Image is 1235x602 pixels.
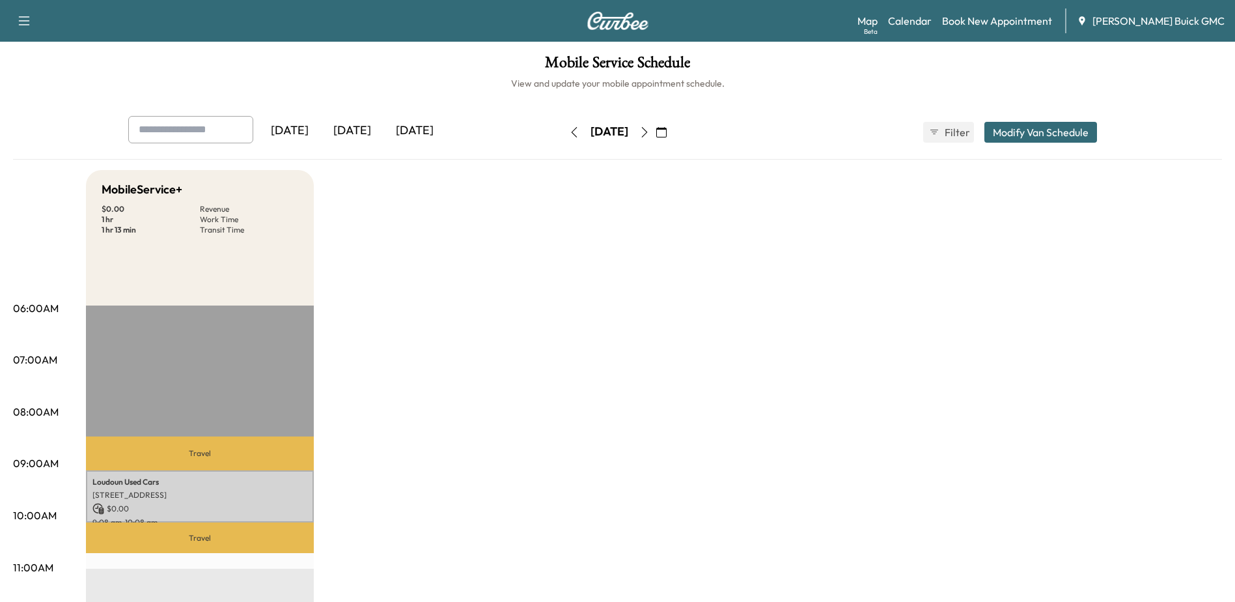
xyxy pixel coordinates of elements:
[86,523,314,553] p: Travel
[13,560,53,575] p: 11:00AM
[92,517,307,528] p: 9:08 am - 10:08 am
[864,27,878,36] div: Beta
[984,122,1097,143] button: Modify Van Schedule
[1092,13,1225,29] span: [PERSON_NAME] Buick GMC
[200,204,298,214] p: Revenue
[590,124,628,140] div: [DATE]
[942,13,1052,29] a: Book New Appointment
[92,490,307,500] p: [STREET_ADDRESS]
[13,455,59,471] p: 09:00AM
[92,503,307,515] p: $ 0.00
[945,124,968,140] span: Filter
[258,116,321,146] div: [DATE]
[13,404,59,420] p: 08:00AM
[923,122,974,143] button: Filter
[86,437,314,470] p: Travel
[13,352,57,367] p: 07:00AM
[102,214,200,225] p: 1 hr
[200,214,298,225] p: Work Time
[102,225,200,235] p: 1 hr 13 min
[102,180,182,199] h5: MobileService+
[587,12,649,30] img: Curbee Logo
[888,13,932,29] a: Calendar
[13,300,59,316] p: 06:00AM
[200,225,298,235] p: Transit Time
[13,508,57,523] p: 10:00AM
[321,116,383,146] div: [DATE]
[102,204,200,214] p: $ 0.00
[92,477,307,487] p: Loudoun Used Cars
[13,77,1222,90] h6: View and update your mobile appointment schedule.
[383,116,446,146] div: [DATE]
[857,13,878,29] a: MapBeta
[13,55,1222,77] h1: Mobile Service Schedule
